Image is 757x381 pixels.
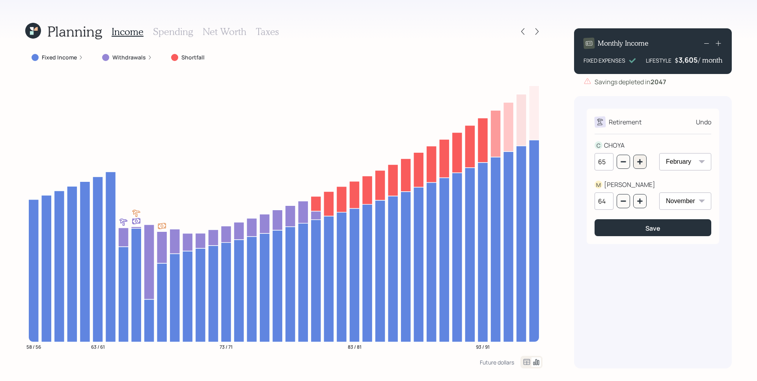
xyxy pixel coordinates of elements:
div: Savings depleted in [595,77,666,87]
div: LIFESTYLE [646,56,671,65]
div: Retirement [609,117,641,127]
div: CHOYA [604,141,625,150]
h1: Planning [47,23,102,40]
tspan: 83 / 81 [348,343,362,350]
b: 2047 [651,78,666,86]
div: Future dollars [480,359,514,366]
h4: $ [675,56,679,65]
label: Withdrawals [112,54,146,61]
tspan: 63 / 61 [91,343,105,350]
h3: Net Worth [203,26,246,37]
tspan: 58 / 56 [26,343,41,350]
tspan: 73 / 71 [220,343,233,350]
label: Fixed Income [42,54,77,61]
div: FIXED EXPENSES [584,56,625,65]
div: C [595,141,602,150]
button: Save [595,219,711,236]
div: Undo [696,117,711,127]
div: [PERSON_NAME] [604,180,655,189]
h3: Spending [153,26,193,37]
h3: Income [112,26,144,37]
h4: / month [698,56,722,65]
div: M [595,181,602,189]
div: Save [645,224,660,233]
h4: Monthly Income [598,39,649,48]
h3: Taxes [256,26,279,37]
div: 3,605 [679,55,698,65]
tspan: 93 / 91 [476,343,490,350]
label: Shortfall [181,54,205,61]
